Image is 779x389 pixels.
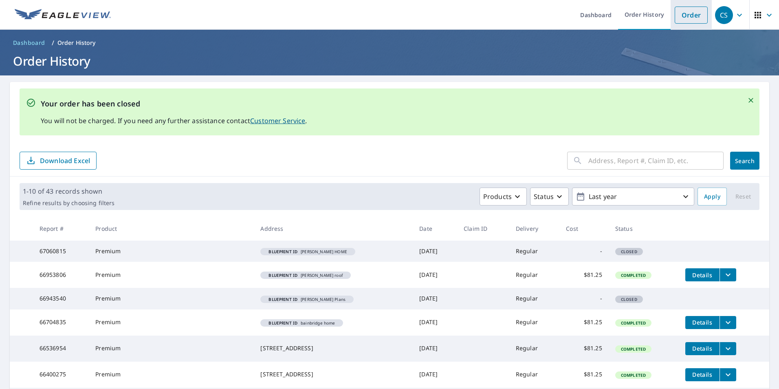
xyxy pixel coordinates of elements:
[698,188,727,206] button: Apply
[509,288,559,309] td: Regular
[413,288,457,309] td: [DATE]
[89,288,254,309] td: Premium
[41,98,307,109] p: Your order has been closed
[720,368,736,381] button: filesDropdownBtn-66400275
[33,336,89,362] td: 66536954
[559,241,608,262] td: -
[616,272,651,278] span: Completed
[559,309,608,336] td: $81.25
[268,321,297,325] em: Blueprint ID
[509,362,559,388] td: Regular
[559,288,608,309] td: -
[33,241,89,262] td: 67060815
[13,39,45,47] span: Dashboard
[23,199,114,207] p: Refine results by choosing filters
[10,36,769,49] nav: breadcrumb
[33,288,89,309] td: 66943540
[57,39,96,47] p: Order History
[33,262,89,288] td: 66953806
[10,36,48,49] a: Dashboard
[675,7,708,24] a: Order
[268,273,297,277] em: Blueprint ID
[572,188,694,206] button: Last year
[264,250,352,254] span: [PERSON_NAME] HOME
[730,152,759,170] button: Search
[720,342,736,355] button: filesDropdownBtn-66536954
[509,262,559,288] td: Regular
[585,190,681,204] p: Last year
[559,262,608,288] td: $81.25
[559,336,608,362] td: $81.25
[268,250,297,254] em: Blueprint ID
[254,217,413,241] th: Address
[534,192,554,201] p: Status
[457,217,509,241] th: Claim ID
[559,217,608,241] th: Cost
[530,188,569,206] button: Status
[746,95,756,106] button: Close
[616,249,642,254] span: Closed
[89,336,254,362] td: Premium
[52,38,54,48] li: /
[609,217,679,241] th: Status
[250,116,305,125] a: Customer Service
[40,156,90,165] p: Download Excel
[413,262,457,288] td: [DATE]
[260,344,406,352] div: [STREET_ADDRESS]
[685,342,720,355] button: detailsBtn-66536954
[413,217,457,241] th: Date
[720,316,736,329] button: filesDropdownBtn-66704835
[10,53,769,69] h1: Order History
[715,6,733,24] div: CS
[15,9,111,21] img: EV Logo
[704,192,720,202] span: Apply
[737,157,753,165] span: Search
[685,268,720,281] button: detailsBtn-66953806
[559,362,608,388] td: $81.25
[413,336,457,362] td: [DATE]
[89,362,254,388] td: Premium
[89,309,254,336] td: Premium
[509,217,559,241] th: Delivery
[264,321,340,325] span: bainbridge home
[413,309,457,336] td: [DATE]
[480,188,527,206] button: Products
[509,336,559,362] td: Regular
[41,116,307,126] p: You will not be charged. If you need any further assistance contact .
[33,362,89,388] td: 66400275
[720,268,736,281] button: filesDropdownBtn-66953806
[690,345,715,352] span: Details
[23,186,114,196] p: 1-10 of 43 records shown
[685,368,720,381] button: detailsBtn-66400275
[616,372,651,378] span: Completed
[483,192,512,201] p: Products
[264,297,350,301] span: [PERSON_NAME] Plans
[413,362,457,388] td: [DATE]
[264,273,348,277] span: [PERSON_NAME] roof
[509,241,559,262] td: Regular
[89,262,254,288] td: Premium
[588,149,724,172] input: Address, Report #, Claim ID, etc.
[509,309,559,336] td: Regular
[690,318,715,326] span: Details
[260,370,406,378] div: [STREET_ADDRESS]
[33,217,89,241] th: Report #
[268,297,297,301] em: Blueprint ID
[89,241,254,262] td: Premium
[690,271,715,279] span: Details
[89,217,254,241] th: Product
[685,316,720,329] button: detailsBtn-66704835
[33,309,89,336] td: 66704835
[616,320,651,326] span: Completed
[413,241,457,262] td: [DATE]
[20,152,97,170] button: Download Excel
[690,371,715,378] span: Details
[616,346,651,352] span: Completed
[616,296,642,302] span: Closed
